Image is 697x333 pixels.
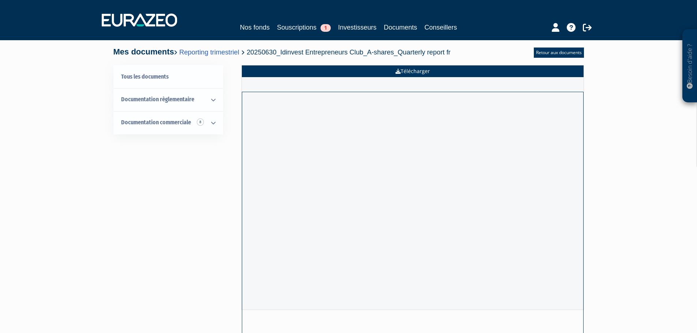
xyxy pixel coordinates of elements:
[240,22,270,33] a: Nos fonds
[114,111,223,134] a: Documentation commerciale 8
[338,22,376,33] a: Investisseurs
[424,22,457,33] a: Conseillers
[242,65,584,77] a: Télécharger
[121,119,191,126] span: Documentation commerciale
[114,65,223,88] a: Tous les documents
[197,118,204,126] span: 8
[384,22,417,33] a: Documents
[102,14,177,27] img: 1732889491-logotype_eurazeo_blanc_rvb.png
[179,48,239,56] a: Reporting trimestriel
[277,22,331,33] a: Souscriptions1
[534,48,584,58] a: Retour aux documents
[686,33,694,99] p: Besoin d'aide ?
[321,24,331,32] span: 1
[121,96,194,103] span: Documentation règlementaire
[247,48,450,56] span: 20250630_Idinvest Entrepreneurs Club_A-shares_Quarterly report fr
[114,88,223,111] a: Documentation règlementaire
[113,48,451,56] h4: Mes documents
